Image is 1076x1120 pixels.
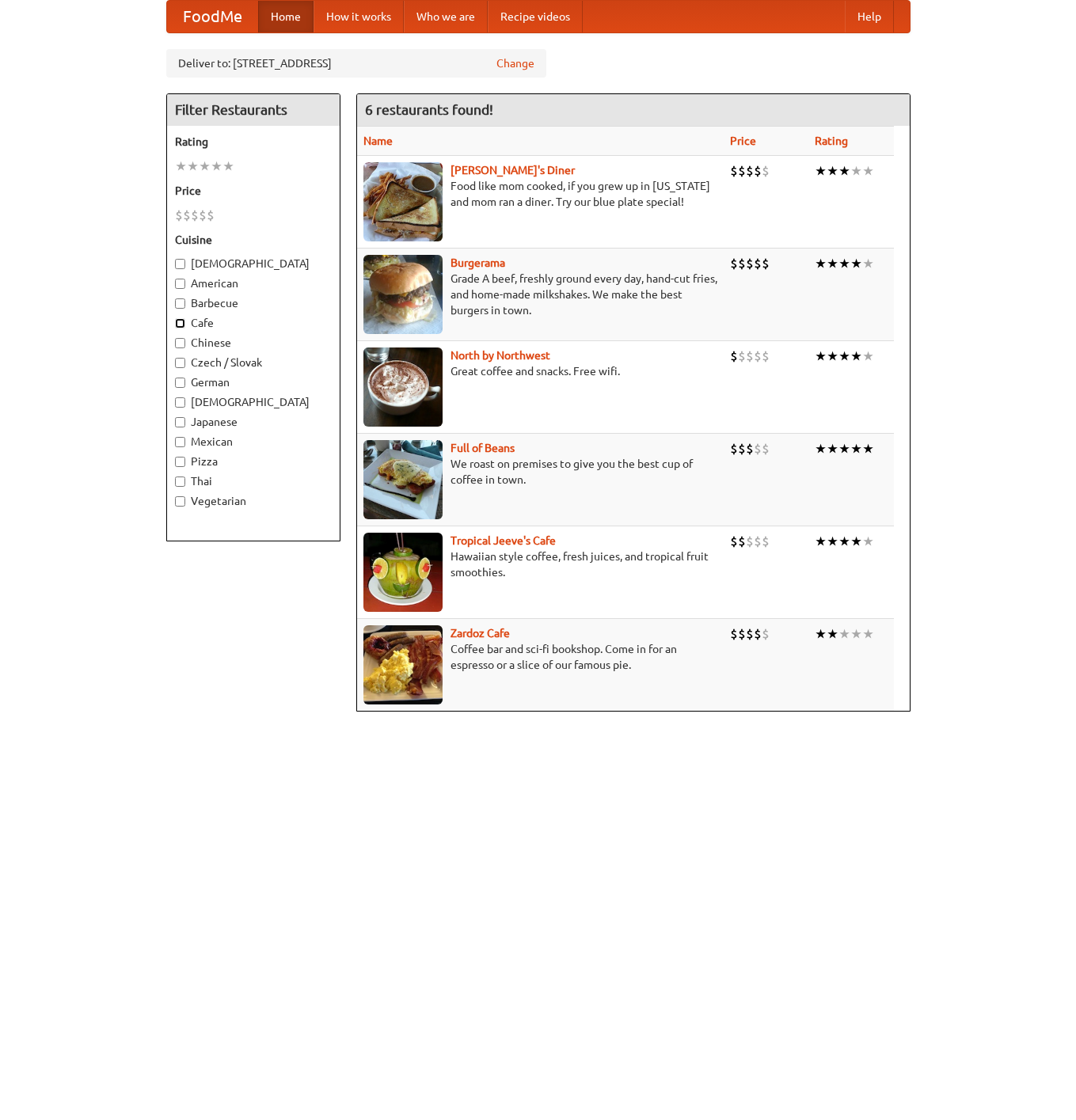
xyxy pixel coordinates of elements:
[850,533,862,550] li: ★
[838,347,850,365] li: ★
[451,442,515,454] a: Full of Beans
[815,533,827,550] li: ★
[746,162,754,180] li: $
[363,347,443,427] img: north.jpg
[363,456,717,488] p: We roast on premises to give you the best cup of coffee in town.
[175,279,185,289] input: American
[815,162,827,180] li: ★
[746,625,754,643] li: $
[838,533,850,550] li: ★
[175,374,332,390] label: German
[730,162,738,180] li: $
[363,271,717,318] p: Grade A beef, freshly ground every day, hand-cut fries, and home-made milkshakes. We make the bes...
[314,1,404,32] a: How it works
[827,347,838,365] li: ★
[762,440,770,457] li: $
[166,49,546,78] div: Deliver to: [STREET_ADDRESS]
[862,255,874,272] li: ★
[365,102,493,117] ng-pluralize: 6 restaurants found!
[175,338,185,348] input: Chinese
[363,625,443,704] img: zardoz.jpg
[175,259,185,269] input: [DEMOGRAPHIC_DATA]
[762,533,770,550] li: $
[451,256,505,269] a: Burgerama
[167,94,340,126] h4: Filter Restaurants
[207,207,215,224] li: $
[211,158,222,175] li: ★
[738,533,746,550] li: $
[762,162,770,180] li: $
[838,440,850,457] li: ★
[827,440,838,457] li: ★
[746,347,754,365] li: $
[862,440,874,457] li: ★
[754,255,762,272] li: $
[175,397,185,408] input: [DEMOGRAPHIC_DATA]
[730,533,738,550] li: $
[827,162,838,180] li: ★
[815,255,827,272] li: ★
[862,347,874,365] li: ★
[175,298,185,309] input: Barbecue
[827,625,838,643] li: ★
[451,627,510,640] b: Zardoz Cafe
[754,347,762,365] li: $
[738,255,746,272] li: $
[862,625,874,643] li: ★
[363,533,443,612] img: jeeves.jpg
[175,437,185,447] input: Mexican
[175,454,332,469] label: Pizza
[451,164,575,177] a: [PERSON_NAME]'s Diner
[451,534,556,547] a: Tropical Jeeve's Cafe
[738,625,746,643] li: $
[175,318,185,328] input: Cafe
[183,207,191,224] li: $
[175,417,185,427] input: Japanese
[746,255,754,272] li: $
[754,162,762,180] li: $
[862,533,874,550] li: ★
[191,207,199,224] li: $
[175,275,332,291] label: American
[175,335,332,351] label: Chinese
[363,255,443,334] img: burgerama.jpg
[363,135,393,147] a: Name
[838,255,850,272] li: ★
[815,440,827,457] li: ★
[175,207,183,224] li: $
[850,162,862,180] li: ★
[363,162,443,241] img: sallys.jpg
[496,55,534,71] a: Change
[746,440,754,457] li: $
[363,641,717,673] p: Coffee bar and sci-fi bookshop. Come in for an espresso or a slice of our famous pie.
[175,358,185,368] input: Czech / Slovak
[815,625,827,643] li: ★
[175,493,332,509] label: Vegetarian
[222,158,234,175] li: ★
[754,625,762,643] li: $
[738,440,746,457] li: $
[363,363,717,379] p: Great coffee and snacks. Free wifi.
[175,158,187,175] li: ★
[363,549,717,580] p: Hawaiian style coffee, fresh juices, and tropical fruit smoothies.
[175,295,332,311] label: Barbecue
[363,178,717,210] p: Food like mom cooked, if you grew up in [US_STATE] and mom ran a diner. Try our blue plate special!
[175,355,332,370] label: Czech / Slovak
[815,347,827,365] li: ★
[175,473,332,489] label: Thai
[199,207,207,224] li: $
[845,1,894,32] a: Help
[175,232,332,248] h5: Cuisine
[730,440,738,457] li: $
[850,440,862,457] li: ★
[838,162,850,180] li: ★
[762,625,770,643] li: $
[762,255,770,272] li: $
[451,349,550,362] a: North by Northwest
[730,347,738,365] li: $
